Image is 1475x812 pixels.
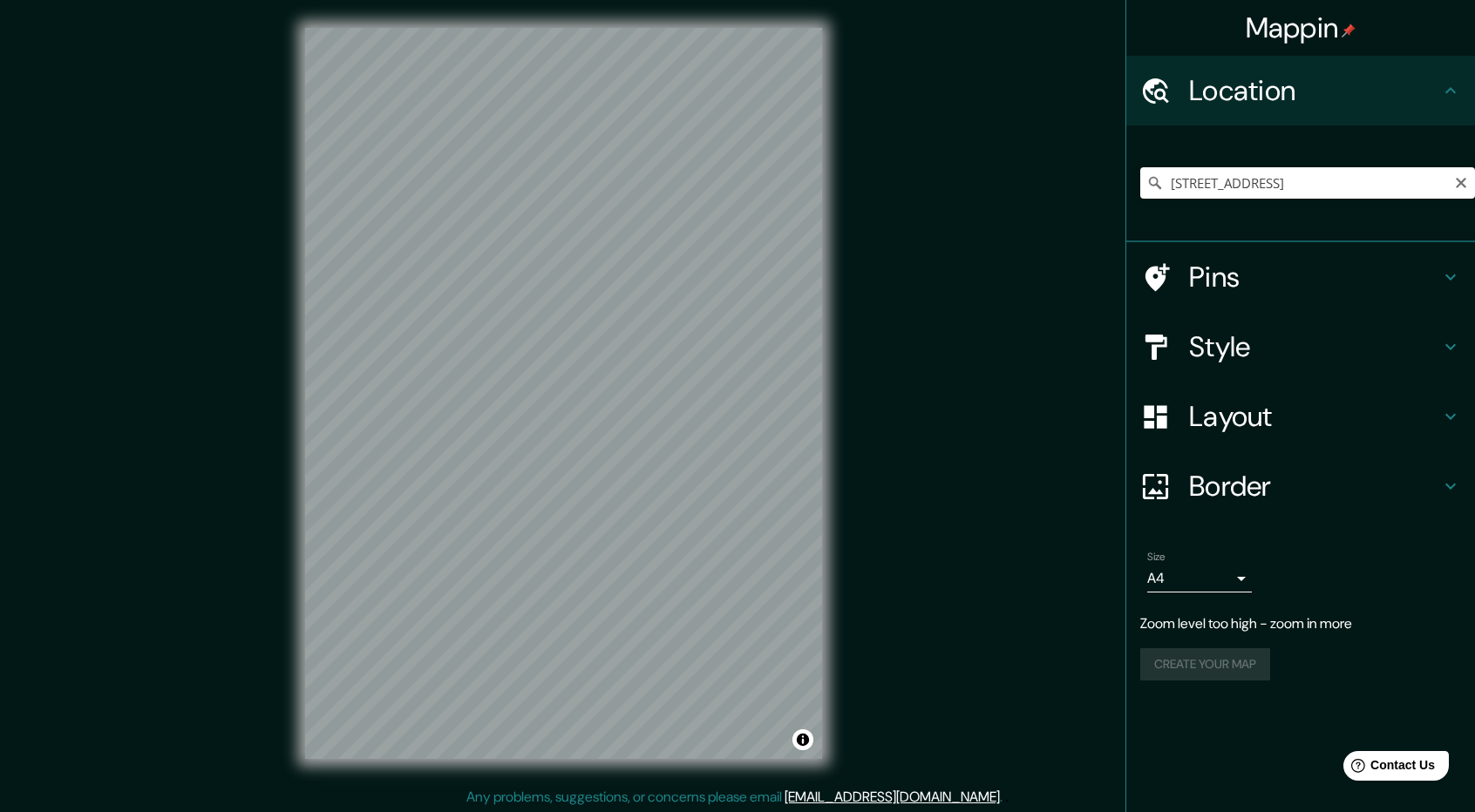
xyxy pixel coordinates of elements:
iframe: Help widget launcher [1320,744,1456,793]
canvas: Map [305,28,822,759]
div: Pins [1126,242,1475,312]
div: . [1003,787,1005,808]
div: Style [1126,312,1475,382]
label: Size [1147,550,1166,565]
h4: Location [1189,73,1440,108]
div: . [1005,787,1009,808]
div: Layout [1126,382,1475,451]
h4: Border [1189,469,1440,504]
div: A4 [1147,565,1252,592]
div: Border [1126,451,1475,521]
h4: Mappin [1246,10,1356,45]
a: [EMAIL_ADDRESS][DOMAIN_NAME] [785,788,1000,806]
p: Any problems, suggestions, or concerns please email . [466,787,1003,808]
button: Clear [1454,173,1468,190]
button: Toggle attribution [792,729,813,750]
input: Pick your city or area [1140,167,1475,199]
h4: Layout [1189,399,1440,434]
h4: Pins [1189,260,1440,294]
h4: Style [1189,329,1440,364]
p: Zoom level too high - zoom in more [1140,613,1461,634]
img: pin-icon.png [1342,24,1356,37]
div: Location [1126,56,1475,125]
